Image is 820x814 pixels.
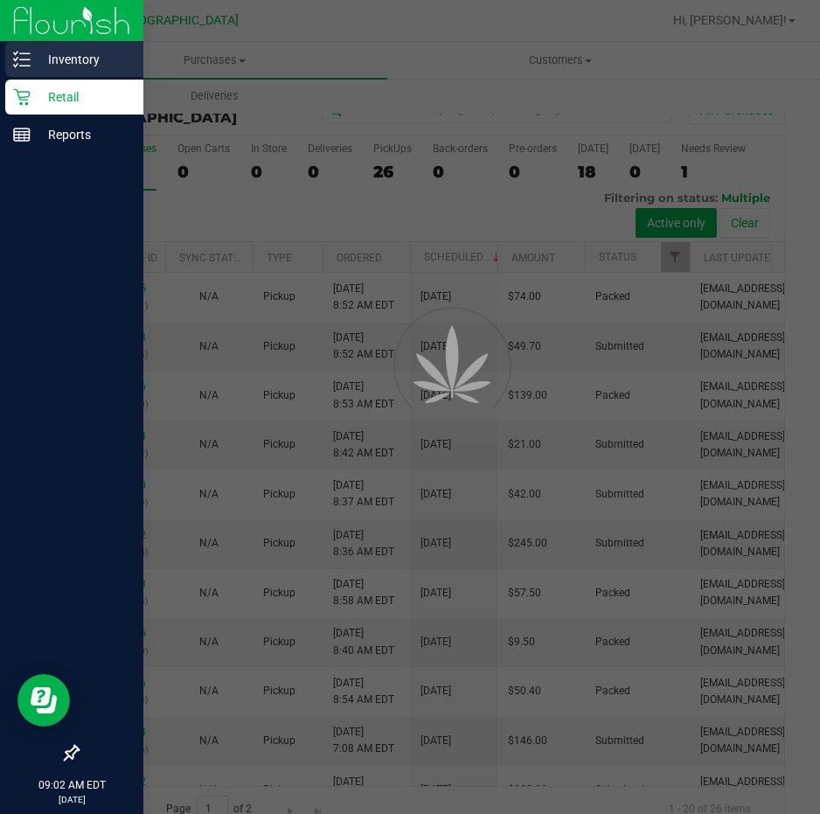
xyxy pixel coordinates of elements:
[13,88,31,106] inline-svg: Retail
[13,51,31,68] inline-svg: Inventory
[17,674,70,727] iframe: Resource center
[31,49,136,70] p: Inventory
[8,793,136,806] p: [DATE]
[31,124,136,145] p: Reports
[31,87,136,108] p: Retail
[8,777,136,793] p: 09:02 AM EDT
[13,126,31,143] inline-svg: Reports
